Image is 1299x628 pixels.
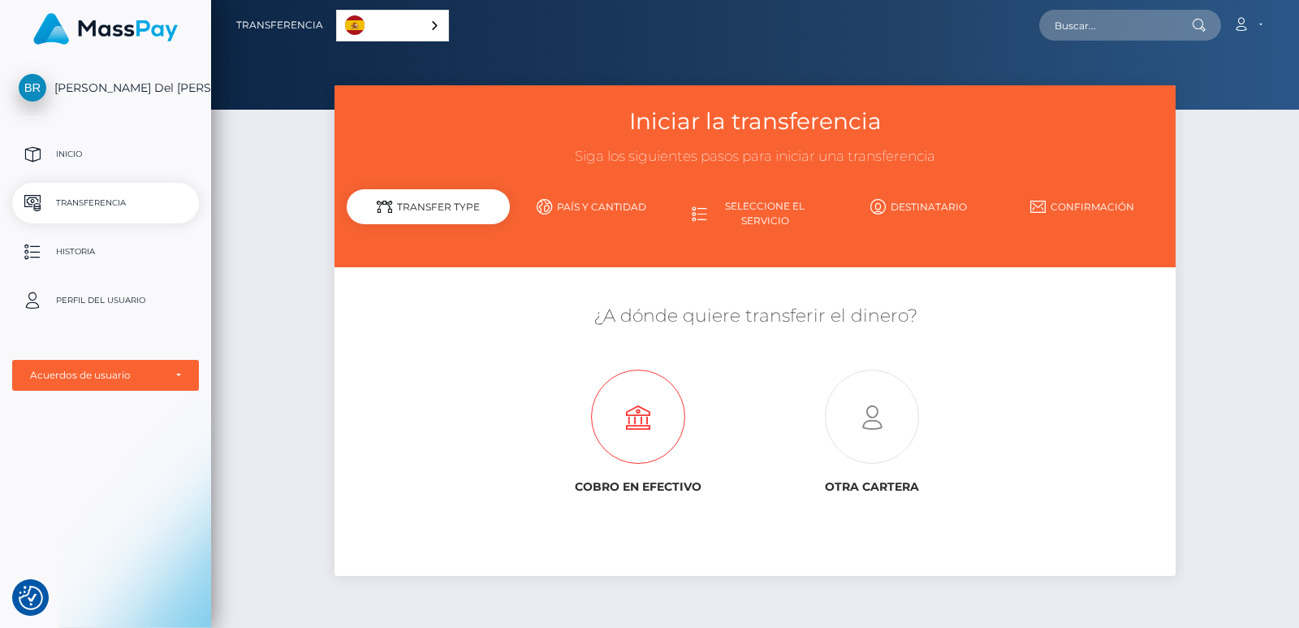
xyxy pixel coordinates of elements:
[347,106,1164,137] h3: Iniciar la transferencia
[347,304,1164,329] h5: ¿A dónde quiere transferir el dinero?
[337,11,448,41] a: Español
[19,288,192,313] p: Perfil del usuario
[336,10,449,41] div: Language
[19,240,192,264] p: Historia
[347,193,510,235] a: Tipo de transferencia
[533,480,743,494] h6: Cobro en efectivo
[1000,193,1163,221] a: Confirmación
[30,369,163,382] div: Acuerdos de usuario
[19,586,43,610] img: Revisit consent button
[236,8,323,42] a: Transferencia
[12,280,199,321] a: Perfil del usuario
[1039,10,1192,41] input: Buscar...
[347,189,510,224] div: Transfer Type
[336,10,449,41] aside: Language selected: Español
[12,232,199,272] a: Historia
[33,13,178,45] img: MassPay
[510,193,673,221] a: País y cantidad
[767,480,977,494] h6: Otra cartera
[12,80,199,95] span: [PERSON_NAME] Del [PERSON_NAME]
[19,142,192,167] p: Inicio
[19,191,192,215] p: Transferencia
[673,193,836,235] a: Seleccione el servicio
[12,183,199,223] a: Transferencia
[19,586,43,610] button: Consent Preferences
[12,360,199,391] button: Acuerdos de usuario
[837,193,1000,221] a: Destinatario
[12,134,199,175] a: Inicio
[347,147,1164,167] h3: Siga los siguientes pasos para iniciar una transferencia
